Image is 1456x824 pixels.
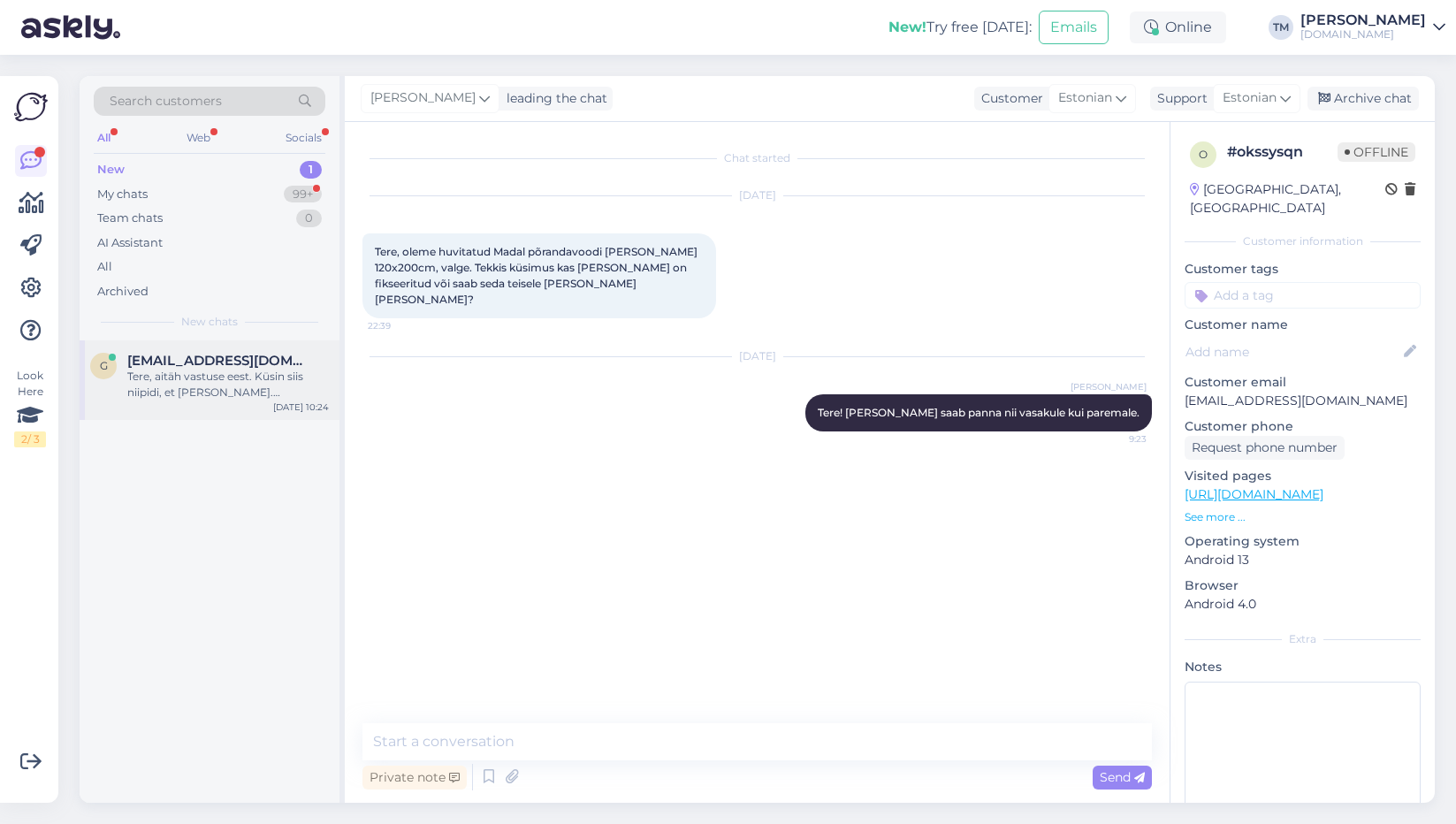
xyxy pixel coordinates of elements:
[362,187,1152,203] div: [DATE]
[499,89,607,108] div: leading the chat
[888,19,926,35] b: New!
[1199,148,1208,161] span: o
[127,369,329,401] div: Tere, aitäh vastuse eest. Küsin siis niipidi, et [PERSON_NAME]. [PERSON_NAME] on voodi samapidi n...
[1100,769,1145,785] span: Send
[375,245,700,306] span: Tere, oleme huvitatud Madal põrandavoodi [PERSON_NAME] 120x200cm, valge. Tekkis küsimus kas [PERS...
[1185,486,1323,502] a: [URL][DOMAIN_NAME]
[1185,532,1421,551] p: Operating system
[1039,11,1109,44] button: Emails
[183,126,214,149] div: Web
[1185,576,1421,595] p: Browser
[14,368,46,447] div: Look Here
[97,258,112,276] div: All
[1227,141,1338,163] div: # okssysqn
[370,88,476,108] span: [PERSON_NAME]
[1185,392,1421,410] p: [EMAIL_ADDRESS][DOMAIN_NAME]
[1185,467,1421,485] p: Visited pages
[1185,417,1421,436] p: Customer phone
[1185,631,1421,647] div: Extra
[362,766,467,790] div: Private note
[296,210,322,227] div: 0
[1185,233,1421,249] div: Customer information
[110,92,222,111] span: Search customers
[1185,658,1421,676] p: Notes
[14,90,48,124] img: Askly Logo
[1185,436,1345,460] div: Request phone number
[97,161,125,179] div: New
[181,314,238,330] span: New chats
[97,186,148,203] div: My chats
[1185,595,1421,614] p: Android 4.0
[1071,380,1147,393] span: [PERSON_NAME]
[1185,551,1421,569] p: Android 13
[94,126,114,149] div: All
[1080,432,1147,446] span: 9:23
[300,161,322,179] div: 1
[362,150,1152,166] div: Chat started
[888,17,1032,38] div: Try free [DATE]:
[1223,88,1277,108] span: Estonian
[1058,88,1112,108] span: Estonian
[1300,27,1426,42] div: [DOMAIN_NAME]
[100,359,108,372] span: g
[1185,373,1421,392] p: Customer email
[1300,13,1445,42] a: [PERSON_NAME][DOMAIN_NAME]
[282,126,325,149] div: Socials
[1300,13,1426,27] div: [PERSON_NAME]
[127,353,311,369] span: gerlypikkor@gmail.com
[1338,142,1415,162] span: Offline
[273,401,329,414] div: [DATE] 10:24
[97,234,163,252] div: AI Assistant
[97,210,163,227] div: Team chats
[1185,509,1421,525] p: See more ...
[1130,11,1226,43] div: Online
[1185,342,1400,362] input: Add name
[1190,180,1385,217] div: [GEOGRAPHIC_DATA], [GEOGRAPHIC_DATA]
[97,283,149,301] div: Archived
[284,186,322,203] div: 99+
[362,348,1152,364] div: [DATE]
[974,89,1043,108] div: Customer
[14,431,46,447] div: 2 / 3
[368,319,434,332] span: 22:39
[1185,282,1421,309] input: Add a tag
[1307,87,1419,111] div: Archive chat
[1150,89,1208,108] div: Support
[1185,316,1421,334] p: Customer name
[818,406,1140,419] span: Tere! [PERSON_NAME] saab panna nii vasakule kui paremale.
[1185,260,1421,278] p: Customer tags
[1269,15,1293,40] div: TM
